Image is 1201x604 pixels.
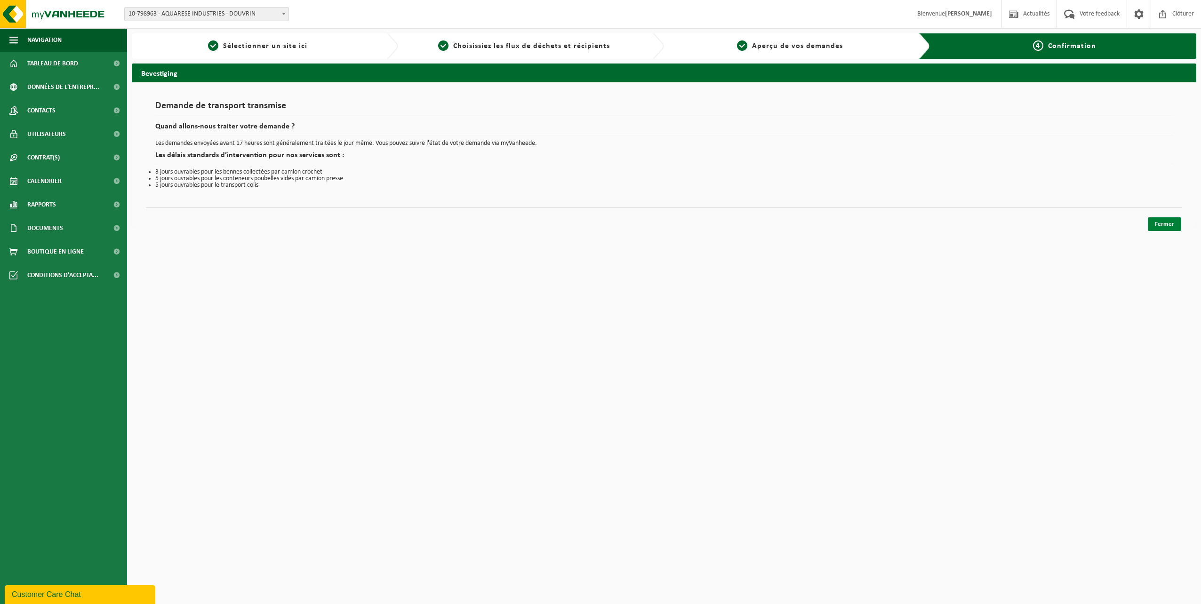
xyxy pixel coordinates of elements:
[155,140,1173,147] p: Les demandes envoyées avant 17 heures sont généralement traitées le jour même. Vous pouvez suivre...
[1148,217,1181,231] a: Fermer
[223,42,307,50] span: Sélectionner un site ici
[453,42,610,50] span: Choisissiez les flux de déchets et récipients
[27,169,62,193] span: Calendrier
[27,263,98,287] span: Conditions d'accepta...
[27,240,84,263] span: Boutique en ligne
[27,28,62,52] span: Navigation
[208,40,218,51] span: 1
[5,583,157,604] iframe: chat widget
[438,40,448,51] span: 2
[155,151,1173,164] h2: Les délais standards d’intervention pour nos services sont :
[27,75,99,99] span: Données de l'entrepr...
[27,52,78,75] span: Tableau de bord
[155,182,1173,189] li: 5 jours ouvrables pour le transport colis
[155,101,1173,116] h1: Demande de transport transmise
[945,10,992,17] strong: [PERSON_NAME]
[27,122,66,146] span: Utilisateurs
[27,216,63,240] span: Documents
[1033,40,1043,51] span: 4
[27,99,56,122] span: Contacts
[124,7,289,21] span: 10-798963 - AQUARESE INDUSTRIES - DOUVRIN
[669,40,912,52] a: 3Aperçu de vos demandes
[1048,42,1096,50] span: Confirmation
[136,40,379,52] a: 1Sélectionner un site ici
[125,8,288,21] span: 10-798963 - AQUARESE INDUSTRIES - DOUVRIN
[737,40,747,51] span: 3
[403,40,646,52] a: 2Choisissiez les flux de déchets et récipients
[155,169,1173,175] li: 3 jours ouvrables pour les bennes collectées par camion crochet
[27,193,56,216] span: Rapports
[155,123,1173,135] h2: Quand allons-nous traiter votre demande ?
[27,146,60,169] span: Contrat(s)
[132,64,1196,82] h2: Bevestiging
[155,175,1173,182] li: 5 jours ouvrables pour les conteneurs poubelles vidés par camion presse
[752,42,843,50] span: Aperçu de vos demandes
